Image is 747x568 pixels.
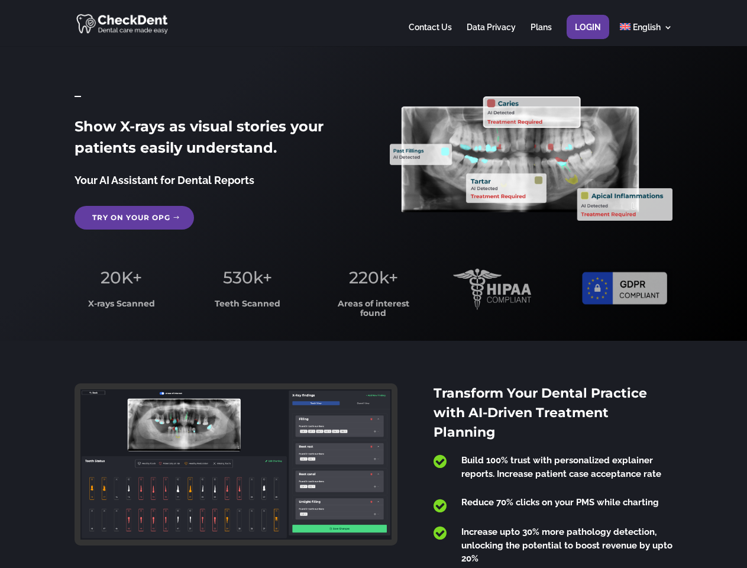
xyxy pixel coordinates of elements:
[620,23,672,46] a: English
[531,23,552,46] a: Plans
[75,206,194,230] a: Try on your OPG
[75,174,254,186] span: Your AI Assistant for Dental Reports
[75,83,81,99] span: _
[434,385,647,440] span: Transform Your Dental Practice with AI-Driven Treatment Planning
[633,22,661,32] span: English
[327,299,421,324] h3: Areas of interest found
[434,525,447,541] span: 
[461,527,672,564] span: Increase upto 30% more pathology detection, unlocking the potential to boost revenue by upto 20%
[101,267,142,288] span: 20K+
[409,23,452,46] a: Contact Us
[75,116,357,164] h2: Show X-rays as visual stories your patients easily understand.
[467,23,516,46] a: Data Privacy
[575,23,601,46] a: Login
[223,267,272,288] span: 530k+
[390,96,672,221] img: X_Ray_annotated
[434,454,447,469] span: 
[461,455,661,479] span: Build 100% trust with personalized explainer reports. Increase patient case acceptance rate
[76,12,169,35] img: CheckDent AI
[349,267,398,288] span: 220k+
[461,497,659,508] span: Reduce 70% clicks on your PMS while charting
[434,498,447,514] span: 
